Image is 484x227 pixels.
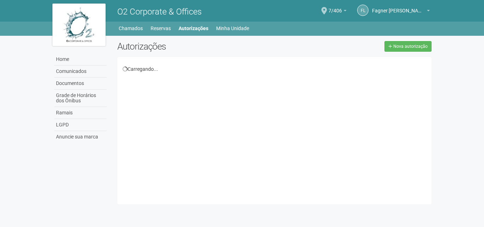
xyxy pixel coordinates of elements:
[393,44,428,49] span: Nova autorização
[54,53,107,66] a: Home
[54,119,107,131] a: LGPD
[117,41,269,52] h2: Autorizações
[384,41,432,52] a: Nova autorização
[52,4,106,46] img: logo.jpg
[123,66,426,72] div: Carregando...
[328,1,342,13] span: 7/406
[119,23,143,33] a: Chamados
[117,7,202,17] span: O2 Corporate & Offices
[54,107,107,119] a: Ramais
[151,23,171,33] a: Reservas
[179,23,208,33] a: Autorizações
[328,9,347,15] a: 7/406
[372,9,430,15] a: Fagner [PERSON_NAME]
[372,1,425,13] span: Fagner Luz
[54,66,107,78] a: Comunicados
[357,5,368,16] a: FL
[54,78,107,90] a: Documentos
[54,131,107,143] a: Anuncie sua marca
[54,90,107,107] a: Grade de Horários dos Ônibus
[216,23,249,33] a: Minha Unidade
